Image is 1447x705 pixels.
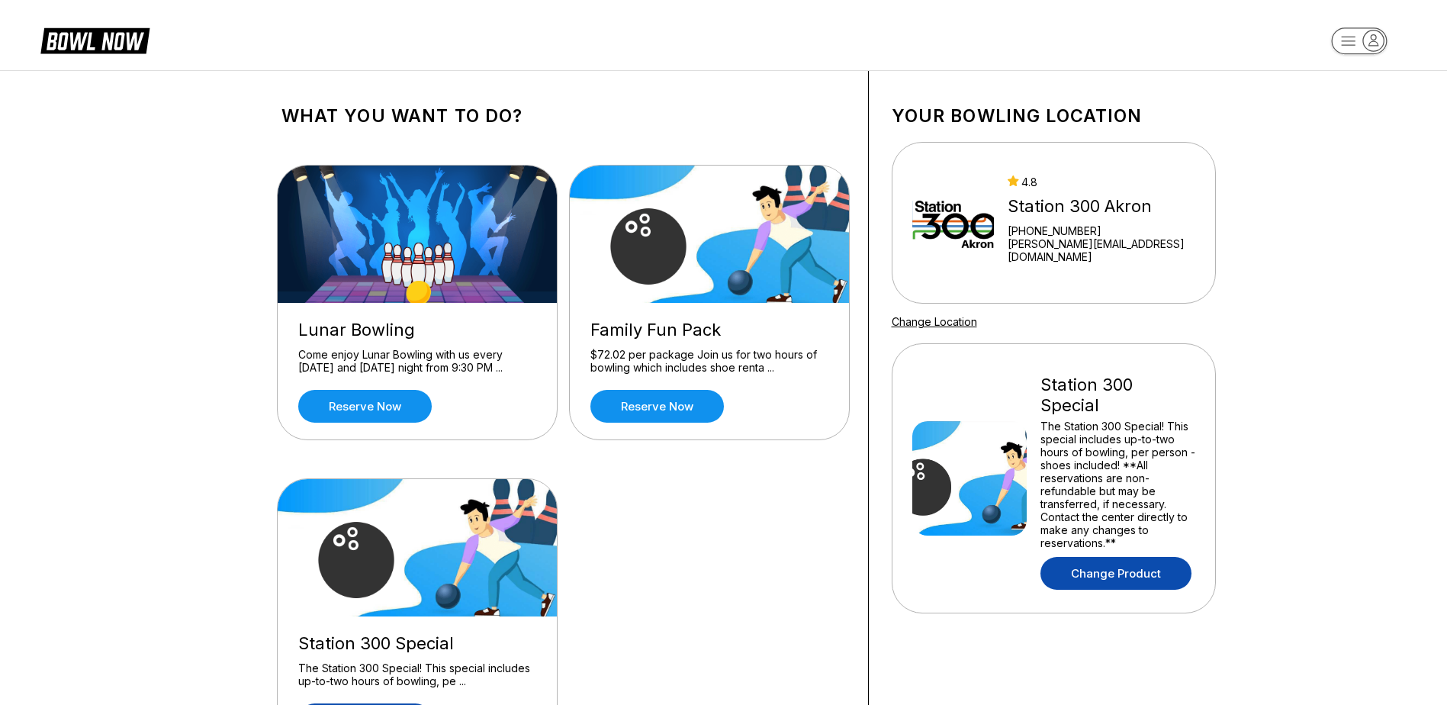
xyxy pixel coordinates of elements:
[590,348,828,375] div: $72.02 per package Join us for two hours of bowling which includes shoe renta ...
[1008,237,1195,263] a: [PERSON_NAME][EMAIL_ADDRESS][DOMAIN_NAME]
[912,421,1027,536] img: Station 300 Special
[298,348,536,375] div: Come enjoy Lunar Bowling with us every [DATE] and [DATE] night from 9:30 PM ...
[590,390,724,423] a: Reserve now
[281,105,845,127] h1: What you want to do?
[298,320,536,340] div: Lunar Bowling
[1040,420,1195,549] div: The Station 300 Special! This special includes up-to-two hours of bowling, per person - shoes inc...
[298,633,536,654] div: Station 300 Special
[1040,557,1191,590] a: Change Product
[1008,196,1195,217] div: Station 300 Akron
[570,166,851,303] img: Family Fun Pack
[892,315,977,328] a: Change Location
[278,479,558,616] img: Station 300 Special
[278,166,558,303] img: Lunar Bowling
[1040,375,1195,416] div: Station 300 Special
[298,662,536,688] div: The Station 300 Special! This special includes up-to-two hours of bowling, pe ...
[1008,175,1195,188] div: 4.8
[1008,224,1195,237] div: [PHONE_NUMBER]
[892,105,1216,127] h1: Your bowling location
[590,320,828,340] div: Family Fun Pack
[298,390,432,423] a: Reserve now
[912,166,994,280] img: Station 300 Akron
